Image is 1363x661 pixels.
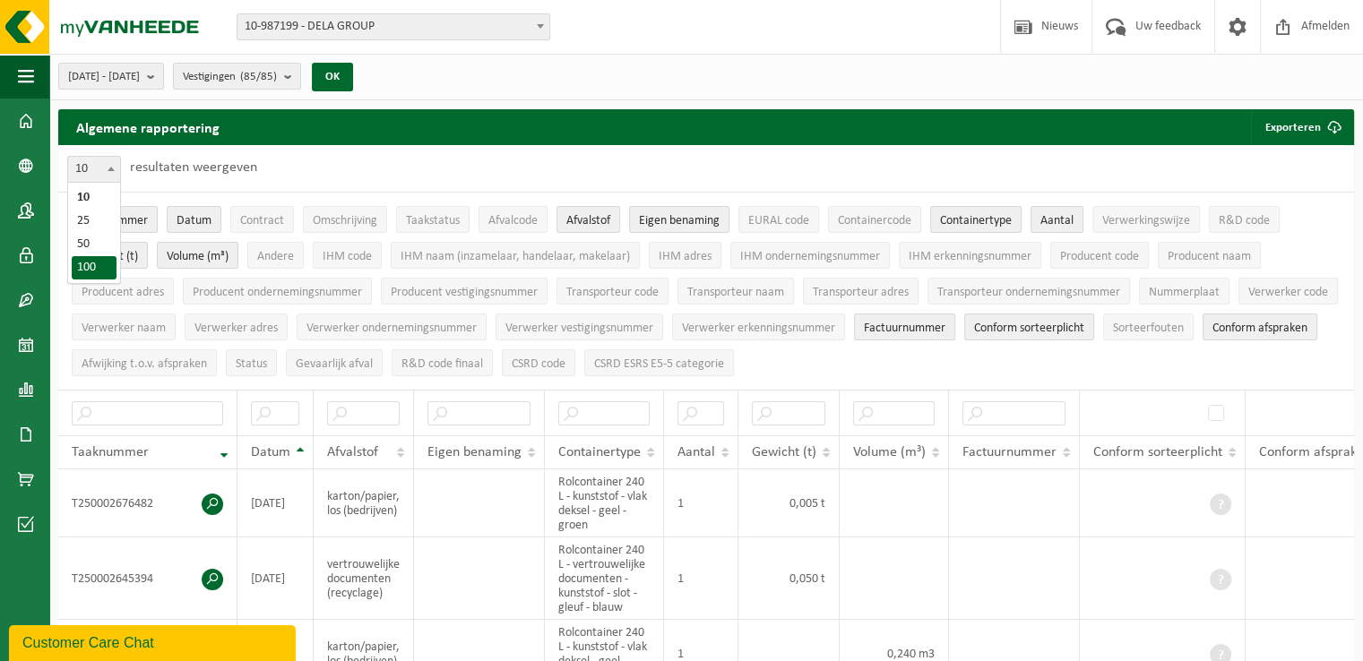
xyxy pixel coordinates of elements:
[381,278,548,305] button: Producent vestigingsnummerProducent vestigingsnummer: Activate to sort
[556,206,620,233] button: AfvalstofAfvalstof: Activate to sort
[82,357,207,371] span: Afwijking t.o.v. afspraken
[72,445,149,459] span: Taaknummer
[72,186,116,210] li: 10
[1209,206,1280,233] button: R&D codeR&amp;D code: Activate to sort
[682,322,835,335] span: Verwerker erkenningsnummer
[392,349,493,376] button: R&D code finaalR&amp;D code finaal: Activate to sort
[68,157,120,182] span: 10
[629,206,729,233] button: Eigen benamingEigen benaming: Activate to sort
[313,214,377,227] span: Omschrijving
[82,322,166,335] span: Verwerker naam
[1168,250,1251,263] span: Producent naam
[1103,313,1194,340] button: SorteerfoutenSorteerfouten: Activate to sort
[72,349,217,376] button: Afwijking t.o.v. afsprakenAfwijking t.o.v. afspraken: Activate to sort
[167,206,221,233] button: DatumDatum: Activate to sort
[391,286,538,299] span: Producent vestigingsnummer
[240,71,277,82] count: (85/85)
[157,242,238,269] button: Volume (m³)Volume (m³): Activate to sort
[1139,278,1229,305] button: NummerplaatNummerplaat: Activate to sort
[1031,206,1083,233] button: AantalAantal: Activate to sort
[401,357,483,371] span: R&D code finaal
[677,278,794,305] button: Transporteur naamTransporteur naam: Activate to sort
[251,445,290,459] span: Datum
[803,278,919,305] button: Transporteur adresTransporteur adres: Activate to sort
[838,214,911,227] span: Containercode
[323,250,372,263] span: IHM code
[1238,278,1338,305] button: Verwerker codeVerwerker code: Activate to sort
[927,278,1130,305] button: Transporteur ondernemingsnummerTransporteur ondernemingsnummer : Activate to sort
[237,14,549,39] span: 10-987199 - DELA GROUP
[813,286,909,299] span: Transporteur adres
[677,445,715,459] span: Aantal
[193,286,362,299] span: Producent ondernemingsnummer
[314,469,414,537] td: karton/papier, los (bedrijven)
[545,469,664,537] td: Rolcontainer 240 L - kunststof - vlak deksel - geel - groen
[257,250,294,263] span: Andere
[237,537,314,620] td: [DATE]
[1158,242,1261,269] button: Producent naamProducent naam: Activate to sort
[313,242,382,269] button: IHM codeIHM code: Activate to sort
[828,206,921,233] button: ContainercodeContainercode: Activate to sort
[72,233,116,256] li: 50
[752,445,816,459] span: Gewicht (t)
[664,537,738,620] td: 1
[240,214,284,227] span: Contract
[237,13,550,40] span: 10-987199 - DELA GROUP
[730,242,890,269] button: IHM ondernemingsnummerIHM ondernemingsnummer: Activate to sort
[1149,286,1220,299] span: Nummerplaat
[312,63,353,91] button: OK
[639,214,720,227] span: Eigen benaming
[502,349,575,376] button: CSRD codeCSRD code: Activate to sort
[584,349,734,376] button: CSRD ESRS E5-5 categorieCSRD ESRS E5-5 categorie: Activate to sort
[82,286,164,299] span: Producent adres
[237,469,314,537] td: [DATE]
[247,242,304,269] button: AndereAndere: Activate to sort
[177,214,211,227] span: Datum
[1093,445,1222,459] span: Conform sorteerplicht
[899,242,1041,269] button: IHM erkenningsnummerIHM erkenningsnummer: Activate to sort
[738,537,840,620] td: 0,050 t
[659,250,712,263] span: IHM adres
[512,357,565,371] span: CSRD code
[58,537,237,620] td: T250002645394
[72,256,116,279] li: 100
[67,156,121,183] span: 10
[1113,322,1184,335] span: Sorteerfouten
[303,206,387,233] button: OmschrijvingOmschrijving: Activate to sort
[230,206,294,233] button: ContractContract: Activate to sort
[649,242,721,269] button: IHM adresIHM adres: Activate to sort
[672,313,845,340] button: Verwerker erkenningsnummerVerwerker erkenningsnummer: Activate to sort
[962,445,1057,459] span: Factuurnummer
[687,286,784,299] span: Transporteur naam
[566,214,610,227] span: Afvalstof
[558,445,641,459] span: Containertype
[854,313,955,340] button: FactuurnummerFactuurnummer: Activate to sort
[58,469,237,537] td: T250002676482
[1040,214,1074,227] span: Aantal
[9,622,299,661] iframe: chat widget
[1219,214,1270,227] span: R&D code
[1212,322,1307,335] span: Conform afspraken
[167,250,229,263] span: Volume (m³)
[130,160,257,175] label: resultaten weergeven
[306,322,477,335] span: Verwerker ondernemingsnummer
[286,349,383,376] button: Gevaarlijk afval : Activate to sort
[940,214,1012,227] span: Containertype
[1060,250,1139,263] span: Producent code
[1092,206,1200,233] button: VerwerkingswijzeVerwerkingswijze: Activate to sort
[748,214,809,227] span: EURAL code
[183,64,277,90] span: Vestigingen
[327,445,378,459] span: Afvalstof
[930,206,1022,233] button: ContainertypeContainertype: Activate to sort
[58,63,164,90] button: [DATE] - [DATE]
[505,322,653,335] span: Verwerker vestigingsnummer
[664,469,738,537] td: 1
[545,537,664,620] td: Rolcontainer 240 L - vertrouwelijke documenten - kunststof - slot - gleuf - blauw
[738,206,819,233] button: EURAL codeEURAL code: Activate to sort
[173,63,301,90] button: Vestigingen(85/85)
[1050,242,1149,269] button: Producent codeProducent code: Activate to sort
[1248,286,1328,299] span: Verwerker code
[974,322,1084,335] span: Conform sorteerplicht
[964,313,1094,340] button: Conform sorteerplicht : Activate to sort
